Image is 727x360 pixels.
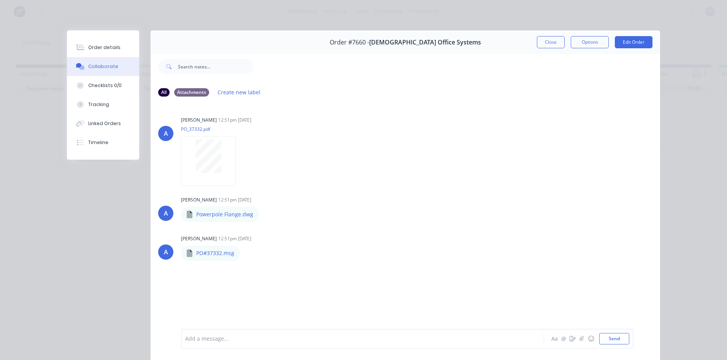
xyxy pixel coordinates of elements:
[559,334,568,343] button: @
[88,44,121,51] div: Order details
[88,82,122,89] div: Checklists 0/0
[218,117,251,124] div: 12:51pm [DATE]
[330,39,369,46] span: Order #7660 -
[67,95,139,114] button: Tracking
[158,88,170,97] div: All
[164,247,168,257] div: A
[181,117,217,124] div: [PERSON_NAME]
[67,76,139,95] button: Checklists 0/0
[369,39,481,46] span: [DEMOGRAPHIC_DATA] Office Systems
[196,211,253,218] p: Powerpole Flange.dwg
[181,197,217,203] div: [PERSON_NAME]
[218,235,251,242] div: 12:51pm [DATE]
[174,88,209,97] div: Attachments
[164,129,168,138] div: A
[67,57,139,76] button: Collaborate
[214,87,265,97] button: Create new label
[88,139,108,146] div: Timeline
[88,63,118,70] div: Collaborate
[181,235,217,242] div: [PERSON_NAME]
[550,334,559,343] button: Aa
[67,114,139,133] button: Linked Orders
[218,197,251,203] div: 12:51pm [DATE]
[599,333,629,344] button: Send
[537,36,565,48] button: Close
[196,249,234,257] p: PO#37332.msg
[67,38,139,57] button: Order details
[88,120,121,127] div: Linked Orders
[178,59,253,74] input: Search notes...
[615,36,652,48] button: Edit Order
[571,36,609,48] button: Options
[88,101,109,108] div: Tracking
[181,126,243,132] p: PO_37332.pdf
[586,334,595,343] button: ☺
[164,209,168,218] div: A
[67,133,139,152] button: Timeline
